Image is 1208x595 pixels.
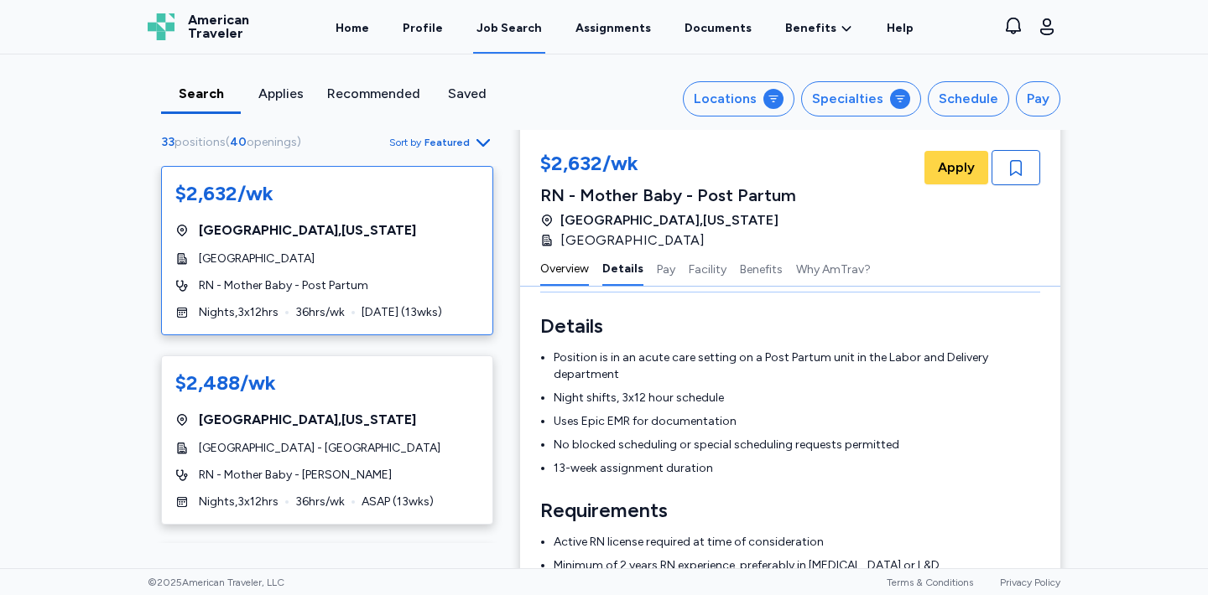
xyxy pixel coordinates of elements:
[434,84,500,104] div: Saved
[785,20,853,37] a: Benefits
[683,81,794,116] button: Locations
[560,210,778,230] span: [GEOGRAPHIC_DATA] , [US_STATE]
[473,2,545,54] a: Job Search
[199,467,392,484] span: RN - Mother Baby - [PERSON_NAME]
[295,494,345,510] span: 36 hrs/wk
[924,151,988,184] button: Apply
[362,304,442,321] span: [DATE] ( 13 wks)
[188,13,249,40] span: American Traveler
[689,251,726,286] button: Facility
[540,150,796,180] div: $2,632/wk
[938,158,975,178] span: Apply
[199,440,440,457] span: [GEOGRAPHIC_DATA] - [GEOGRAPHIC_DATA]
[785,20,836,37] span: Benefits
[295,304,345,321] span: 36 hrs/wk
[796,251,871,286] button: Why AmTrav?
[247,84,314,104] div: Applies
[939,89,998,109] div: Schedule
[230,135,247,149] span: 40
[1000,577,1060,588] a: Privacy Policy
[148,576,284,589] span: © 2025 American Traveler, LLC
[199,251,315,267] span: [GEOGRAPHIC_DATA]
[540,497,1040,524] h3: Requirements
[161,134,308,151] div: ( )
[740,251,783,286] button: Benefits
[801,81,921,116] button: Specialties
[554,349,1040,383] li: Position is in an acute care setting on a Post Partum unit in the Labor and Delivery department
[168,84,234,104] div: Search
[175,370,276,396] div: $2,488/wk
[476,20,542,37] div: Job Search
[424,136,470,149] span: Featured
[389,132,493,153] button: Sort byFeatured
[247,135,297,149] span: openings
[554,437,1040,453] li: No blocked scheduling or special scheduling requests permitted
[175,180,273,207] div: $2,632/wk
[199,494,279,510] span: Nights , 3 x 12 hrs
[1016,81,1060,116] button: Pay
[657,251,675,286] button: Pay
[199,277,368,294] span: RN - Mother Baby - Post Partum
[389,136,421,149] span: Sort by
[148,13,174,40] img: Logo
[199,220,416,241] span: [GEOGRAPHIC_DATA] , [US_STATE]
[362,494,434,510] span: ASAP ( 13 wks)
[554,557,1040,574] li: Minimum of 2 years RN experience, preferably in [MEDICAL_DATA] or L&D
[540,184,796,207] div: RN - Mother Baby - Post Partum
[554,460,1040,477] li: 13-week assignment duration
[1027,89,1049,109] div: Pay
[560,230,705,251] span: [GEOGRAPHIC_DATA]
[540,251,589,286] button: Overview
[554,534,1040,551] li: Active RN license required at time of consideration
[540,313,1040,339] h3: Details
[554,413,1040,430] li: Uses Epic EMR for documentation
[174,135,226,149] span: positions
[327,84,420,104] div: Recommended
[928,81,1009,116] button: Schedule
[887,577,973,588] a: Terms & Conditions
[161,135,174,149] span: 33
[554,390,1040,406] li: Night shifts, 3x12 hour schedule
[602,251,643,286] button: Details
[812,89,883,109] div: Specialties
[694,89,757,109] div: Locations
[199,410,416,430] span: [GEOGRAPHIC_DATA] , [US_STATE]
[199,304,279,321] span: Nights , 3 x 12 hrs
